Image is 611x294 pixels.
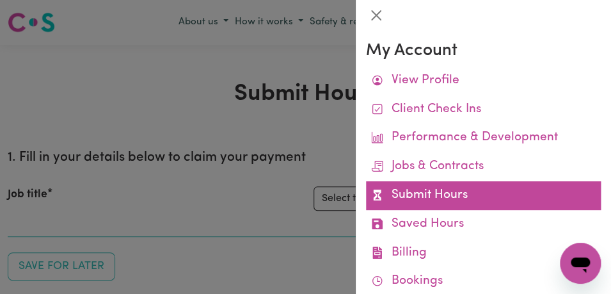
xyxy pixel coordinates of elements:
iframe: Button to launch messaging window [560,243,601,284]
a: Client Check Ins [366,95,601,124]
a: Performance & Development [366,124,601,152]
button: Close [366,5,386,26]
h3: My Account [366,41,601,61]
a: Jobs & Contracts [366,152,601,181]
a: Submit Hours [366,181,601,210]
a: Billing [366,239,601,268]
a: View Profile [366,67,601,95]
a: Saved Hours [366,210,601,239]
